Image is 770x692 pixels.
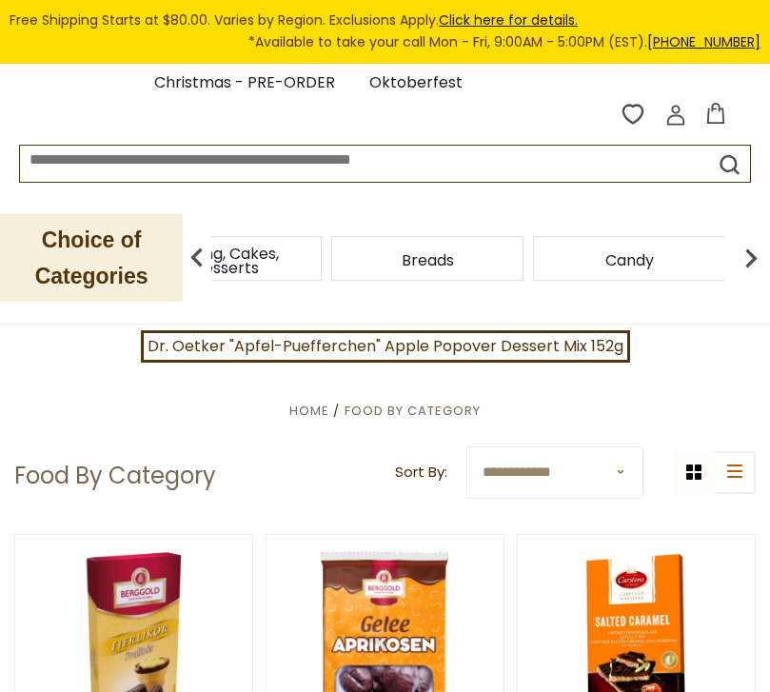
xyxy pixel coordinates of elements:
label: Sort By: [395,461,447,484]
a: Oktoberfest [369,70,463,96]
a: Home [289,402,329,420]
a: Breads [402,253,454,267]
img: previous arrow [178,239,216,277]
a: [PHONE_NUMBER] [647,32,760,51]
a: Click here for details. [439,10,578,30]
img: next arrow [732,239,770,277]
a: Baking, Cakes, Desserts [149,247,302,275]
a: Dr. Oetker "Apfel-Puefferchen" Apple Popover Dessert Mix 152g [141,330,630,363]
a: Candy [605,253,654,267]
a: Food By Category [345,402,481,420]
span: *Available to take your call Mon - Fri, 9:00AM - 5:00PM (EST). [248,31,760,53]
h1: Food By Category [14,462,216,490]
div: Free Shipping Starts at $80.00. Varies by Region. Exclusions Apply. [10,10,760,54]
a: Christmas - PRE-ORDER [154,70,335,96]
